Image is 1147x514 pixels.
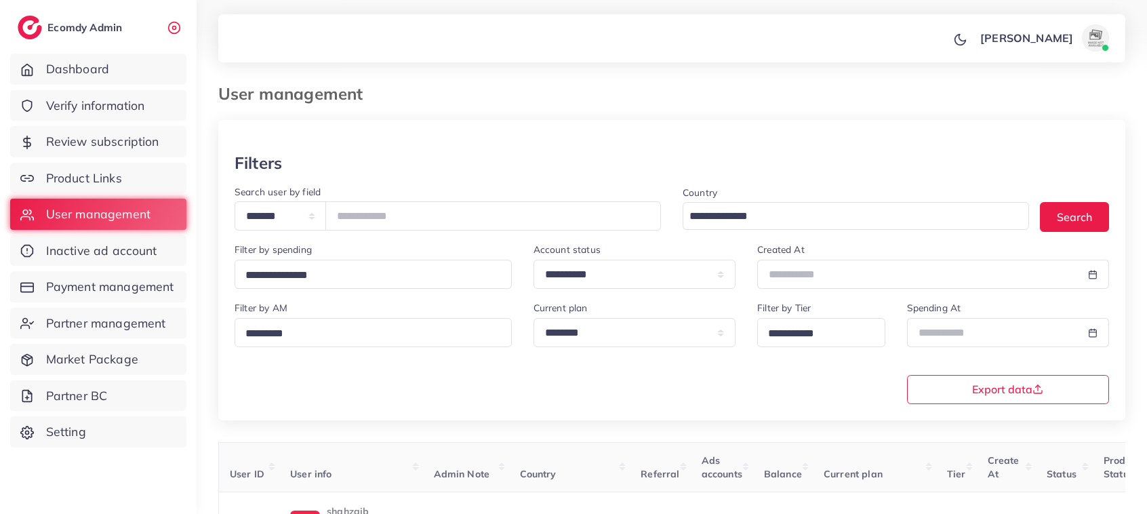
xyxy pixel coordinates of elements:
label: Spending At [907,301,961,315]
span: Admin Note [434,468,490,480]
p: [PERSON_NAME] [980,30,1073,46]
span: Product Links [46,170,122,187]
div: Search for option [757,318,885,347]
label: Filter by Tier [757,301,811,315]
a: Market Package [10,344,186,375]
h2: Ecomdy Admin [47,21,125,34]
span: Status [1047,468,1076,480]
button: Export data [907,375,1110,404]
span: Referral [641,468,679,480]
span: Tier [947,468,966,480]
a: Product Links [10,163,186,194]
a: Partner management [10,308,186,339]
a: logoEcomdy Admin [18,16,125,39]
span: Payment management [46,278,174,296]
span: Partner management [46,315,166,332]
a: Dashboard [10,54,186,85]
label: Current plan [534,301,588,315]
a: Payment management [10,271,186,302]
span: Ads accounts [702,454,742,480]
span: Balance [764,468,802,480]
span: Dashboard [46,60,109,78]
a: Review subscription [10,126,186,157]
input: Search for option [241,323,494,344]
span: Review subscription [46,133,159,151]
input: Search for option [685,206,1011,227]
label: Filter by spending [235,243,312,256]
span: Current plan [824,468,883,480]
div: Search for option [683,202,1029,230]
button: Search [1040,202,1109,231]
span: Create At [988,454,1020,480]
label: Search user by field [235,185,321,199]
label: Country [683,186,717,199]
img: logo [18,16,42,39]
span: Country [520,468,557,480]
a: Partner BC [10,380,186,412]
span: User info [290,468,331,480]
div: Search for option [235,318,512,347]
a: Setting [10,416,186,448]
input: Search for option [241,265,494,286]
span: User management [46,205,150,223]
span: Export data [972,384,1043,395]
label: Created At [757,243,805,256]
a: User management [10,199,186,230]
a: Inactive ad account [10,235,186,266]
img: avatar [1082,24,1109,52]
span: Inactive ad account [46,242,157,260]
div: Search for option [235,260,512,289]
h3: User management [218,84,374,104]
span: Partner BC [46,387,108,405]
span: Market Package [46,351,138,368]
a: Verify information [10,90,186,121]
span: Setting [46,423,86,441]
label: Filter by AM [235,301,287,315]
label: Account status [534,243,601,256]
span: Product Status [1104,454,1140,480]
input: Search for option [763,323,867,344]
span: User ID [230,468,264,480]
a: [PERSON_NAME]avatar [973,24,1114,52]
span: Verify information [46,97,145,115]
h3: Filters [235,153,282,173]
